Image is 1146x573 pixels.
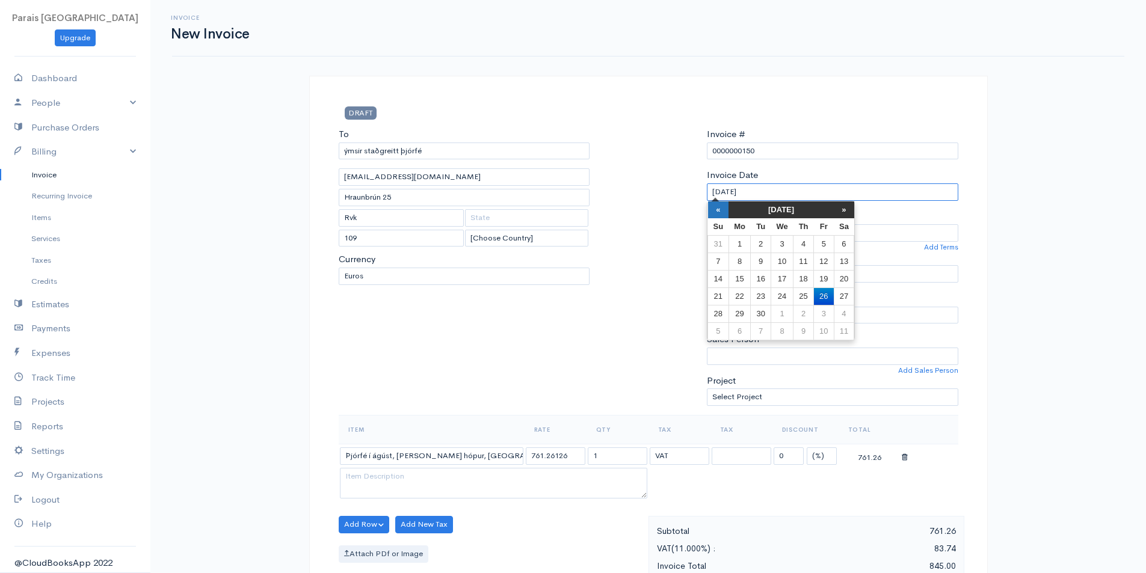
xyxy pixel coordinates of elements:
[834,287,854,305] td: 27
[651,524,807,539] div: Subtotal
[834,201,854,218] th: »
[729,201,834,218] th: [DATE]
[834,270,854,287] td: 20
[793,305,814,322] td: 2
[729,287,751,305] td: 22
[751,218,771,236] th: Tu
[708,270,729,287] td: 14
[708,322,729,340] td: 5
[793,235,814,253] td: 4
[751,253,771,270] td: 9
[339,415,525,444] th: Item
[793,322,814,340] td: 9
[707,374,736,388] label: Project
[708,218,729,236] th: Su
[771,322,793,340] td: 8
[771,305,793,322] td: 1
[814,270,834,287] td: 19
[729,305,751,322] td: 29
[339,209,464,227] input: City
[771,235,793,253] td: 3
[924,242,958,253] a: Add Terms
[339,142,590,160] input: Client Name
[340,447,523,465] input: Item Name
[708,287,729,305] td: 21
[834,218,854,236] th: Sa
[708,201,729,218] th: «
[814,322,834,340] td: 10
[729,253,751,270] td: 8
[729,322,751,340] td: 6
[339,545,428,563] label: Attach PDf or Image
[814,253,834,270] td: 12
[339,189,590,206] input: Address
[729,218,751,236] th: Mo
[772,415,839,444] th: Discount
[834,253,854,270] td: 13
[840,449,899,464] div: 761.26
[651,541,807,556] div: VAT(11.000%) :
[465,209,588,227] input: State
[814,287,834,305] td: 26
[806,541,962,556] div: 83.74
[751,287,771,305] td: 23
[814,305,834,322] td: 3
[12,12,138,23] span: Parais [GEOGRAPHIC_DATA]
[55,29,96,47] a: Upgrade
[806,524,962,539] div: 761.26
[751,305,771,322] td: 30
[814,235,834,253] td: 5
[839,415,901,444] th: Total
[339,168,590,186] input: Email
[729,270,751,287] td: 15
[751,235,771,253] td: 2
[834,322,854,340] td: 11
[793,287,814,305] td: 25
[751,322,771,340] td: 7
[771,287,793,305] td: 24
[710,415,772,444] th: Tax
[707,332,759,346] label: Sales Person
[587,415,648,444] th: Qty
[834,235,854,253] td: 6
[729,235,751,253] td: 1
[708,305,729,322] td: 28
[395,516,453,533] button: Add New Tax
[793,270,814,287] td: 18
[339,253,375,266] label: Currency
[793,218,814,236] th: Th
[171,26,250,41] h1: New Invoice
[751,270,771,287] td: 16
[708,253,729,270] td: 7
[771,270,793,287] td: 17
[708,235,729,253] td: 31
[339,127,349,141] label: To
[339,230,464,247] input: Zip
[525,415,587,444] th: Rate
[707,168,758,182] label: Invoice Date
[345,106,377,119] span: DRAFT
[771,218,793,236] th: We
[339,516,390,533] button: Add Row
[707,183,958,201] input: dd-mm-yyyy
[14,556,136,570] div: @CloudBooksApp 2022
[793,253,814,270] td: 11
[648,415,710,444] th: Tax
[814,218,834,236] th: Fr
[834,305,854,322] td: 4
[771,253,793,270] td: 10
[898,365,958,376] a: Add Sales Person
[707,127,745,141] label: Invoice #
[171,14,250,21] h6: Invoice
